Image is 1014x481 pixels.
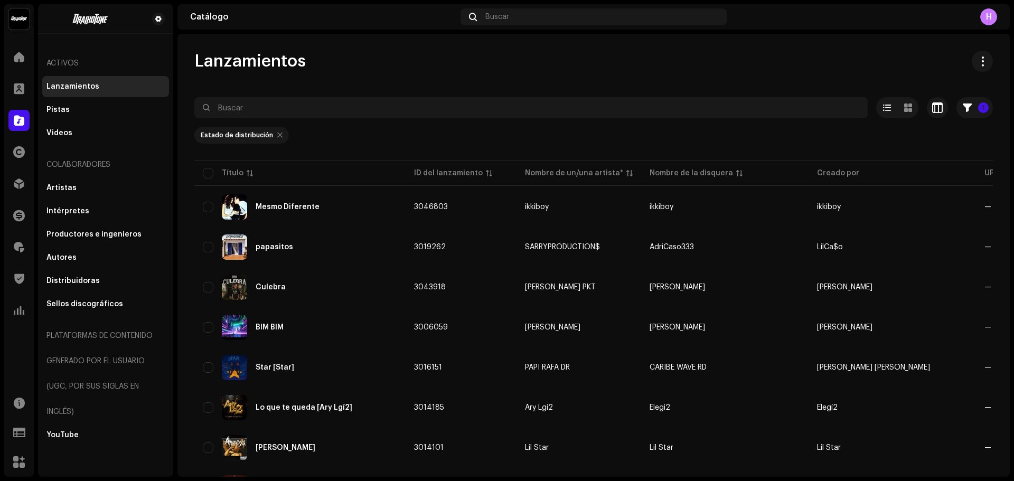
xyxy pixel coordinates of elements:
span: Buscar [485,13,509,21]
re-m-nav-item: Lanzamientos [42,76,169,97]
span: 3046803 [414,203,448,211]
div: Pistas [46,106,70,114]
div: Culebra [256,284,286,291]
span: ikkiboy [525,203,633,211]
img: 30cea398-8d29-4a9a-a3d2-2db3346ebd0d [222,234,247,260]
div: Estado de distribución [201,131,273,139]
img: 10370c6a-d0e2-4592-b8a2-38f444b0ca44 [8,8,30,30]
div: Autores [46,253,77,262]
re-m-nav-item: Autores [42,247,169,268]
img: 56652a7a-bdde-4253-9f84-9f4badb70559 [222,194,247,220]
div: ID del lanzamiento [414,168,483,178]
span: JJ BEBÉ [650,324,705,331]
div: papasitos [256,243,293,251]
re-a-nav-header: Colaboradores [42,152,169,177]
div: Productores e ingenieros [46,230,142,239]
div: Star [Star] [256,364,294,371]
div: Distribuidoras [46,277,100,285]
button: 1 [956,97,993,118]
div: Ary Lgí2 [525,404,553,411]
img: 6d49fff9-eeba-4a24-ad15-52a2580ae4a2 [222,435,247,460]
span: Elegi2 [650,404,670,411]
span: 3014101 [414,444,444,451]
re-m-nav-item: YouTube [42,425,169,446]
span: AdriCaso333 [650,243,694,251]
img: cf4ec17c-f9d7-40cd-909a-1a98e5e9fb28 [222,355,247,380]
img: d479523d-3f7d-4217-a50c-60747a8a2c3a [222,315,247,340]
div: SARRYPRODUCTION$ [525,243,600,251]
re-a-nav-header: Plataformas de contenido generado por el usuario (UGC, por sus siglas en inglés) [42,323,169,425]
re-m-nav-item: Sellos discográficos [42,294,169,315]
div: ikkiboy [525,203,549,211]
span: Lil Star [525,444,633,451]
span: JJ BEBÉ [817,324,872,331]
div: [PERSON_NAME] [525,324,580,331]
span: Lil Star [817,444,841,451]
input: Buscar [194,97,868,118]
span: CARIBE WAVE RD [650,364,707,371]
div: H [980,8,997,25]
re-m-nav-item: Intérpretes [42,201,169,222]
span: JJ BEBÉ [525,324,633,331]
div: Nombre de un/una artista* [525,168,623,178]
span: — [984,243,991,251]
span: 3006059 [414,324,448,331]
re-m-nav-item: Artistas [42,177,169,199]
span: SARRYPRODUCTION$ [525,243,633,251]
span: Ary Lgí2 [525,404,633,411]
span: — [984,203,991,211]
span: — [984,324,991,331]
span: Elegí2 [817,404,838,411]
img: 58aac540-320d-47e9-9700-70a18bbf9db3 [222,395,247,420]
div: BIM BIM [256,324,284,331]
span: ikkiboy [817,203,841,211]
span: Machuca PKT [525,284,633,291]
span: PAPI RAFA DR [525,364,633,371]
div: Artistas [46,184,77,192]
div: Sellos discográficos [46,300,123,308]
re-m-nav-item: Productores e ingenieros [42,224,169,245]
img: 804f4b35-b782-4beb-bc9d-530aadb89366 [222,275,247,300]
span: Michael Mendoza Valerio [817,364,930,371]
span: 3019262 [414,243,446,251]
div: Título [222,168,243,178]
span: ikkiboy [650,203,673,211]
re-m-nav-item: Distribuidoras [42,270,169,291]
div: Nombre de la disquera [650,168,733,178]
p-badge: 1 [978,102,989,113]
div: Lo que te queda [Ary Lgí2] [256,404,352,411]
div: Intérpretes [46,207,89,215]
span: — [984,284,991,291]
span: LilCa$o [817,243,843,251]
span: Lil Star [650,444,673,451]
span: — [984,364,991,371]
span: 3014185 [414,404,444,411]
div: Lanzamientos [46,82,99,91]
div: [PERSON_NAME] PKT [525,284,596,291]
span: 3016151 [414,364,442,371]
span: — [984,404,991,411]
div: Videos [46,129,72,137]
span: 3043918 [414,284,446,291]
span: Zuldo Detonalo [650,284,705,291]
div: Lil Star [525,444,549,451]
div: Mesmo Diferente [256,203,320,211]
span: Lanzamientos [194,51,306,72]
span: — [984,444,991,451]
div: PAPI RAFA DR [525,364,570,371]
re-m-nav-item: Videos [42,122,169,144]
img: 4be5d718-524a-47ed-a2e2-bfbeb4612910 [46,13,135,25]
div: YouTube [46,431,79,439]
div: Catálogo [190,13,456,21]
re-m-nav-item: Pistas [42,99,169,120]
re-a-nav-header: Activos [42,51,169,76]
span: Zuldo Detonalo [817,284,872,291]
div: ROSARIO [256,444,315,451]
